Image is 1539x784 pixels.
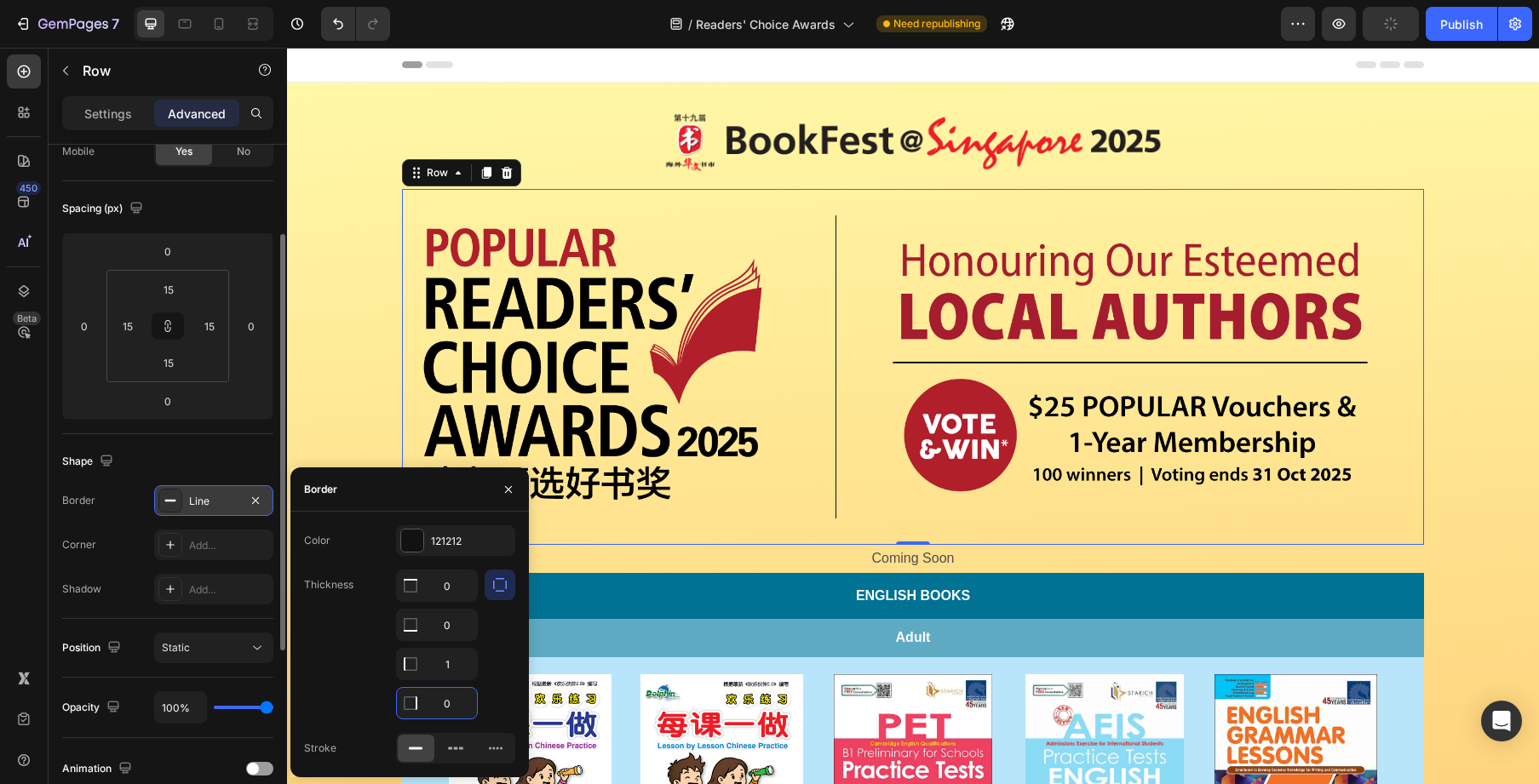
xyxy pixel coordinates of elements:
[237,144,250,159] span: No
[155,692,206,723] input: Auto
[84,105,132,123] p: Settings
[304,577,353,592] div: Thickness
[62,450,117,473] div: Shape
[115,536,1137,561] p: English Books
[590,180,1096,458] img: rca-vote.png
[321,7,390,41] div: Undo/Redo
[1440,15,1483,33] div: Publish
[189,538,269,553] div: Add...
[115,578,1137,603] p: Adult
[1481,701,1522,741] div: Open Intercom Messenger
[128,171,483,466] img: rca-rca.png
[115,313,141,339] input: 15px
[304,741,336,756] div: Stroke
[16,181,41,195] div: 450
[62,581,101,597] div: Shadow
[197,313,222,339] input: 15px
[397,688,477,718] input: Auto
[397,649,477,679] input: Auto
[112,14,119,34] p: 7
[688,15,692,33] span: /
[151,388,185,414] input: 0
[696,15,836,33] span: Readers' Choice Awards
[7,7,127,41] button: 7
[1426,7,1497,41] button: Publish
[431,534,511,549] div: 121212
[152,350,186,375] input: 15px
[62,144,95,159] div: Mobile
[162,641,190,654] span: Static
[136,117,164,133] div: Row
[168,105,226,123] p: Advanced
[152,277,186,302] input: 15px
[175,144,192,159] span: Yes
[154,632,273,663] button: Static
[62,537,96,552] div: Corner
[62,493,95,508] div: Border
[397,609,477,640] input: Auto
[893,16,980,31] span: Need republishing
[117,499,1135,524] p: Coming Soon
[189,494,238,509] div: Line
[370,62,881,128] img: BookFest@Singapore 2025
[287,48,1539,784] iframe: Design area
[62,637,124,660] div: Position
[189,582,269,598] div: Add...
[62,197,146,220] div: Spacing (px)
[304,482,337,497] div: Border
[397,570,477,601] input: Auto
[72,313,97,339] input: 0
[238,313,264,339] input: 0
[304,533,330,548] div: Color
[62,696,123,719] div: Opacity
[151,238,185,264] input: 0
[13,312,41,325] div: Beta
[62,758,135,781] div: Animation
[83,60,227,81] p: Row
